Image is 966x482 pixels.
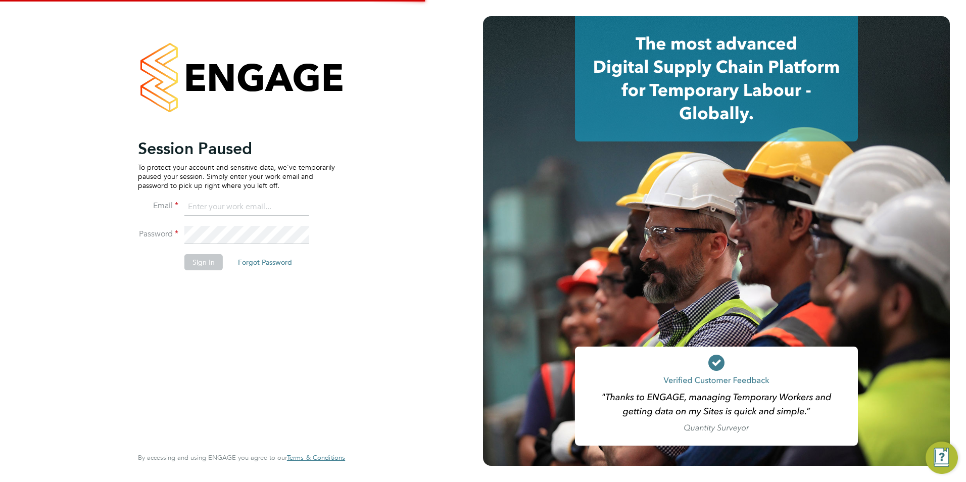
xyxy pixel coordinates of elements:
span: By accessing and using ENGAGE you agree to our [138,453,345,462]
a: Terms & Conditions [287,454,345,462]
button: Engage Resource Center [926,442,958,474]
button: Forgot Password [230,254,300,270]
button: Sign In [184,254,223,270]
input: Enter your work email... [184,198,309,216]
label: Password [138,229,178,239]
p: To protect your account and sensitive data, we've temporarily paused your session. Simply enter y... [138,163,335,190]
label: Email [138,201,178,211]
h2: Session Paused [138,138,335,159]
span: Terms & Conditions [287,453,345,462]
